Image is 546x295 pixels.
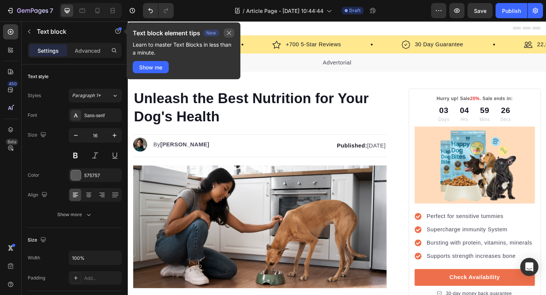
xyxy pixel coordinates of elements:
[28,130,48,140] div: Size
[28,130,88,139] p: By
[325,251,440,260] p: Supports strength increases bone
[349,7,361,14] span: Draft
[28,275,45,281] div: Padding
[350,274,405,283] div: Check Availability
[38,47,59,55] p: Settings
[75,47,100,55] p: Advanced
[325,222,440,231] p: Supercharge immunity System
[72,92,101,99] span: Paragraph 1*
[361,90,372,104] div: 04
[6,127,21,142] img: 495611768014373769-1d8ab5cd-34d1-43cc-ab47-08c6e231f190.png
[84,275,120,282] div: Add...
[468,3,493,18] button: Save
[37,27,101,36] p: Text block
[312,270,443,288] a: Check Availability
[227,132,260,139] strong: Published:
[338,103,350,111] p: Days
[28,73,49,80] div: Text style
[6,73,281,114] h1: Unleash the Best Nutrition for Your Dog's Health
[405,103,417,111] p: Secs
[28,172,39,179] div: Color
[28,235,48,245] div: Size
[243,7,245,15] span: /
[28,208,122,221] button: Show more
[7,81,18,87] div: 450
[338,90,350,104] div: 03
[502,7,521,15] div: Publish
[6,157,281,290] img: 495611768014373769-f7bb4203-821d-455e-8cc2-2dfc57dfeff0.jpg
[69,89,122,102] button: Paragraph 1*
[84,112,120,119] div: Sans-serif
[35,131,89,137] strong: [PERSON_NAME]
[6,139,18,145] div: Beta
[446,21,522,30] p: 22,500+ Happy Customers
[361,103,372,111] p: Hrs
[50,6,53,15] p: 7
[372,81,383,87] span: 20%
[28,254,40,261] div: Width
[69,251,121,265] input: Auto
[474,8,486,14] span: Save
[520,258,538,276] div: Open Intercom Messenger
[128,21,546,295] iframe: Design area
[431,21,440,30] img: gempages_432750572815254551-eadfcdf8-0c28-40e6-9c37-440b21e86fba.svg
[325,208,440,217] p: Perfect for sensitive tummies
[28,112,37,119] div: Font
[405,90,417,104] div: 26
[28,190,49,200] div: Align
[57,211,93,218] div: Show more
[28,92,41,99] div: Styles
[3,3,56,18] button: 7
[312,115,443,199] img: 495611768014373769-98a09d72-cc04-4af0-a217-db045d9ab775.png
[84,172,120,179] div: 575757
[496,3,527,18] button: Publish
[143,3,174,18] div: Undo/Redo
[383,90,394,104] div: 59
[383,103,394,111] p: Mins
[325,237,440,246] p: Bursting with protein, vitamins, minerals
[313,80,442,88] p: Hurry up! Sale . Sale ends in:
[1,41,454,50] p: Advertorial
[246,7,323,15] span: Article Page - [DATE] 10:44:44
[128,131,280,140] p: [DATE]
